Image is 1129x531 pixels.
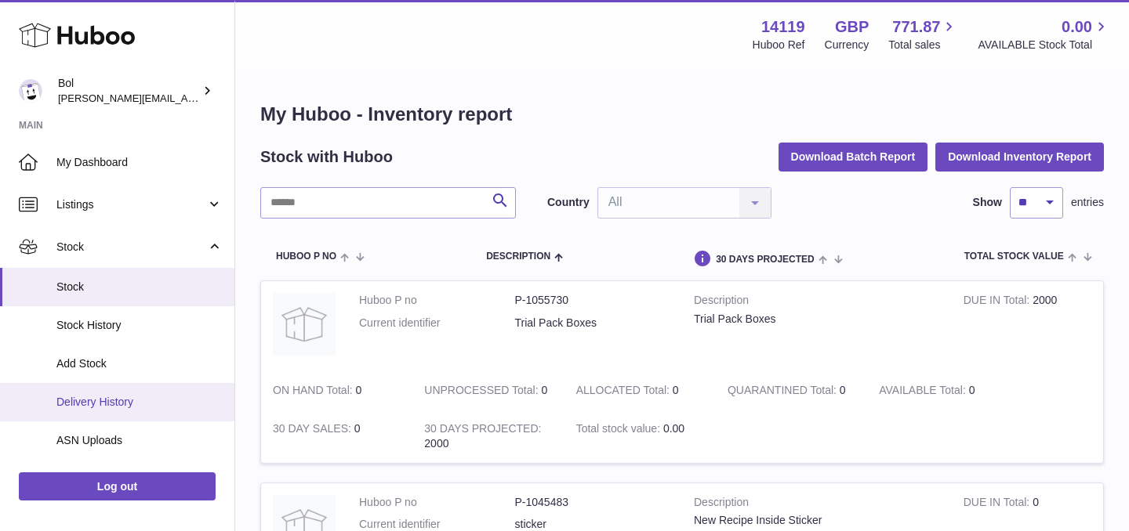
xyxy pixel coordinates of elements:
dd: P-1055730 [515,293,671,308]
td: 2000 [952,281,1103,371]
span: Total sales [888,38,958,52]
strong: AVAILABLE Total [879,384,968,400]
div: Currency [825,38,869,52]
td: 0 [261,371,412,410]
dd: P-1045483 [515,495,671,510]
td: 0 [412,371,564,410]
strong: 14119 [761,16,805,38]
span: Stock [56,240,206,255]
label: Country [547,195,590,210]
td: 2000 [412,410,564,463]
span: Add Stock [56,356,223,371]
span: AVAILABLE Stock Total [978,38,1110,52]
span: Total stock value [964,251,1064,262]
span: Description [486,251,550,262]
dt: Huboo P no [359,293,515,308]
dt: Huboo P no [359,495,515,510]
strong: 30 DAYS PROJECTED [424,422,541,439]
td: 0 [867,371,1018,410]
span: Stock [56,280,223,294]
label: Show [973,195,1002,210]
span: 0 [840,384,846,396]
strong: Description [694,495,940,514]
strong: UNPROCESSED Total [424,384,541,400]
a: 0.00 AVAILABLE Stock Total [978,16,1110,52]
span: Huboo P no [276,251,336,262]
strong: GBP [835,16,869,38]
a: Log out [19,472,216,500]
td: 0 [564,371,716,410]
strong: DUE IN Total [964,294,1033,310]
h2: Stock with Huboo [260,146,393,168]
img: product image [273,293,336,356]
dt: Current identifier [359,316,515,331]
td: 0 [261,410,412,463]
button: Download Batch Report [779,143,928,171]
strong: Description [694,293,940,312]
strong: 30 DAY SALES [273,422,354,439]
span: Delivery History [56,395,223,410]
button: Download Inventory Report [935,143,1104,171]
strong: QUARANTINED Total [728,384,840,400]
span: entries [1071,195,1104,210]
span: 0.00 [1062,16,1092,38]
img: james.enever@bolfoods.com [19,79,42,103]
span: 30 DAYS PROJECTED [716,255,815,265]
strong: ALLOCATED Total [576,384,673,400]
dd: Trial Pack Boxes [515,316,671,331]
div: New Recipe Inside Sticker [694,513,940,528]
div: Huboo Ref [753,38,805,52]
span: Listings [56,197,206,212]
div: Trial Pack Boxes [694,312,940,327]
strong: ON HAND Total [273,384,356,400]
span: My Dashboard [56,155,223,170]
a: 771.87 Total sales [888,16,958,52]
span: Stock History [56,318,223,333]
div: Bol [58,76,199,106]
h1: My Huboo - Inventory report [260,102,1104,127]
strong: Total stock value [576,422,663,439]
strong: DUE IN Total [964,496,1033,512]
span: [PERSON_NAME][EMAIL_ADDRESS][DOMAIN_NAME] [58,92,314,104]
span: ASN Uploads [56,433,223,448]
span: 0.00 [663,422,684,435]
span: 771.87 [892,16,940,38]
